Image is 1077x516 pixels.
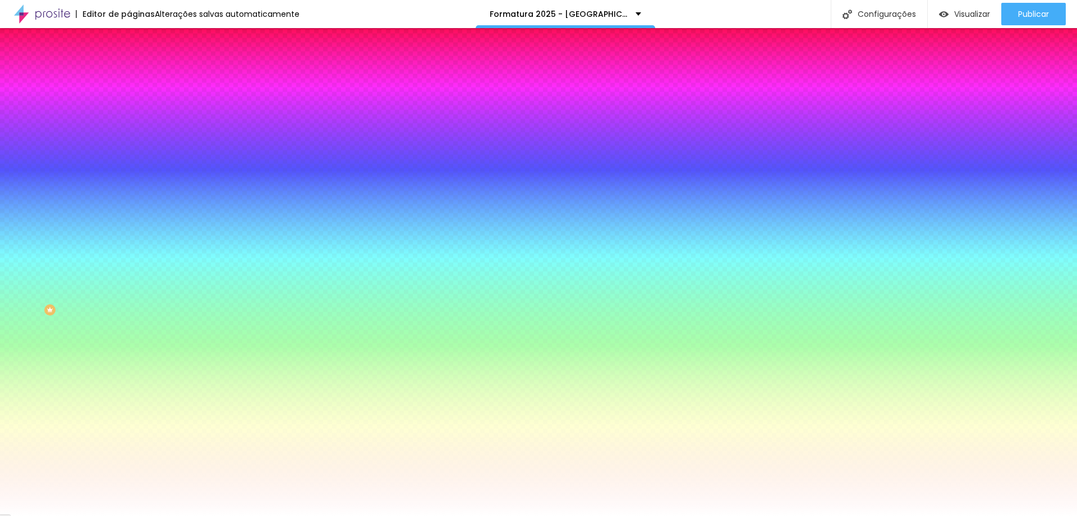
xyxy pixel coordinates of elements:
[939,10,949,19] img: view-1.svg
[928,3,1001,25] button: Visualizar
[1001,3,1066,25] button: Publicar
[76,10,155,18] div: Editor de páginas
[954,10,990,19] span: Visualizar
[843,10,852,19] img: Icone
[1018,10,1049,19] span: Publicar
[155,10,300,18] div: Alterações salvas automaticamente
[490,10,627,18] p: Formatura 2025 - [GEOGRAPHIC_DATA] e 5º ano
